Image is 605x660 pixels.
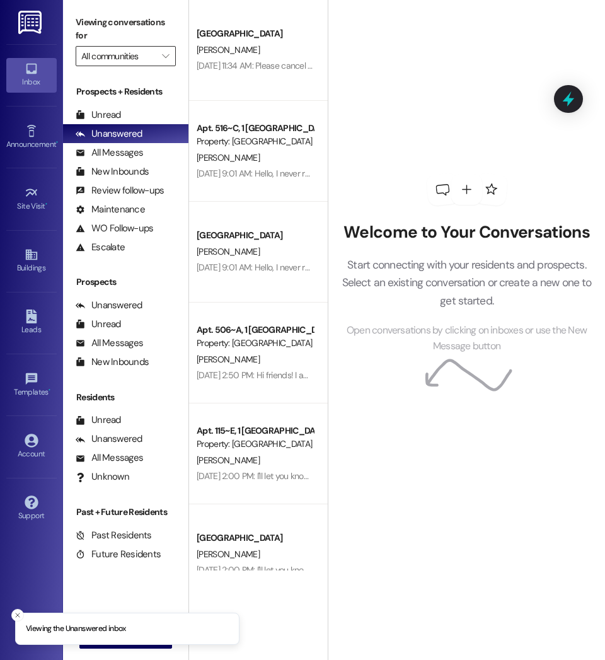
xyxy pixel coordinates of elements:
div: [DATE] 9:01 AM: Hello, I never received my security deposit. Just making sure it is still coming ... [197,168,562,179]
p: Start connecting with your residents and prospects. Select an existing conversation or create a n... [337,256,596,310]
span: [PERSON_NAME] [197,152,260,163]
div: All Messages [76,337,143,350]
div: Past + Future Residents [63,506,188,519]
h2: Welcome to Your Conversations [337,223,596,243]
span: • [45,200,47,209]
span: [PERSON_NAME] [197,548,260,560]
div: Unanswered [76,299,142,312]
div: WO Follow-ups [76,222,153,235]
div: New Inbounds [76,165,149,178]
div: Property: [GEOGRAPHIC_DATA] [197,437,313,451]
div: [DATE] 11:34 AM: Please cancel my application, I'm moving forward with a different complex [197,60,526,71]
div: [DATE] 9:01 AM: Hello, I never received my security deposit. Just making sure it is still coming ... [197,262,562,273]
div: Unknown [76,470,129,483]
a: Leads [6,306,57,340]
div: Unread [76,108,121,122]
div: [GEOGRAPHIC_DATA] [197,27,313,40]
span: Open conversations by clicking on inboxes or use the New Message button [337,323,596,354]
span: [PERSON_NAME] [197,44,260,55]
div: Review follow-ups [76,184,164,197]
a: Site Visit • [6,182,57,216]
div: All Messages [76,451,143,465]
div: [GEOGRAPHIC_DATA] [197,229,313,242]
p: Viewing the Unanswered inbox [26,623,126,635]
span: [PERSON_NAME] [197,454,260,466]
div: Apt. 506~A, 1 [GEOGRAPHIC_DATA] [197,323,313,337]
div: Unread [76,318,121,331]
div: Past Residents [76,529,152,542]
span: • [49,386,50,395]
div: Prospects + Residents [63,85,188,98]
input: All communities [81,46,156,66]
span: • [56,138,58,147]
img: ResiDesk Logo [18,11,44,34]
div: Escalate [76,241,125,254]
div: Unanswered [76,432,142,446]
div: Apt. 115~E, 1 [GEOGRAPHIC_DATA] [197,424,313,437]
div: Unread [76,414,121,427]
div: Residents [63,391,188,404]
span: [PERSON_NAME] [197,354,260,365]
div: Unanswered [76,127,142,141]
div: Property: [GEOGRAPHIC_DATA] [197,135,313,148]
label: Viewing conversations for [76,13,176,46]
div: New Inbounds [76,356,149,369]
div: All Messages [76,146,143,159]
a: Account [6,430,57,464]
a: Inbox [6,58,57,92]
button: Close toast [11,609,24,622]
div: [GEOGRAPHIC_DATA] [197,531,313,545]
div: Apt. 516~C, 1 [GEOGRAPHIC_DATA] [197,122,313,135]
i:  [162,51,169,61]
span: [PERSON_NAME] [197,246,260,257]
a: Buildings [6,244,57,278]
div: Future Residents [76,548,161,561]
a: Templates • [6,368,57,402]
a: Support [6,492,57,526]
div: Prospects [63,275,188,289]
div: Maintenance [76,203,145,216]
div: Property: [GEOGRAPHIC_DATA] [197,337,313,350]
